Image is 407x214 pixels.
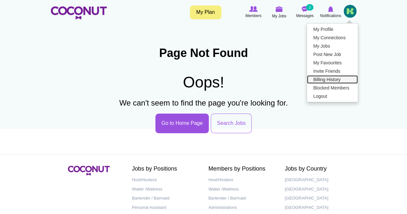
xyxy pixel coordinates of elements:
[132,166,199,172] h2: Jobs by Positions
[51,99,356,107] h3: We can't seem to find the page you're looking for.
[266,5,292,20] a: My Jobs My Jobs
[211,114,252,133] a: Search Jobs
[307,67,358,75] a: Invite Friends
[51,47,356,60] h1: Page Not Found
[285,175,352,185] a: [GEOGRAPHIC_DATA]
[307,42,358,50] a: My Jobs
[208,175,275,185] a: Host/Hostess
[132,203,199,212] a: Personal Assistant
[285,194,352,203] a: [GEOGRAPHIC_DATA]
[306,4,313,11] small: 3
[307,84,358,92] a: Blocked Members
[132,194,199,203] a: Bartender / Barmaid
[68,166,110,175] img: Coconut
[307,33,358,42] a: My Connections
[241,5,266,20] a: Browse Members Members
[245,13,261,19] span: Members
[208,194,275,203] a: Bartender / Barmaid
[155,114,209,133] a: Go to Home Page
[190,5,221,19] a: My Plan
[307,59,358,67] a: My Favourites
[285,166,352,172] h2: Jobs by Country
[208,203,275,212] a: Administrations
[132,185,199,194] a: Waiter /Waitress
[307,25,358,33] a: My Profile
[307,92,358,100] a: Logout
[272,13,286,19] span: My Jobs
[51,72,356,92] h2: Oops!
[296,13,314,19] span: Messages
[328,6,333,12] img: Notifications
[302,6,308,12] img: Messages
[307,50,358,59] a: Post New Job
[249,6,257,12] img: Browse Members
[285,203,352,212] a: [GEOGRAPHIC_DATA]
[132,175,199,185] a: Host/Hostess
[276,6,283,12] img: My Jobs
[307,75,358,84] a: Billing History
[208,185,275,194] a: Waiter /Waitress
[285,185,352,194] a: [GEOGRAPHIC_DATA]
[320,13,341,19] span: Notifications
[318,5,344,20] a: Notifications Notifications
[208,166,275,172] h2: Members by Positions
[51,6,107,19] img: Home
[292,5,318,20] a: Messages Messages 3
